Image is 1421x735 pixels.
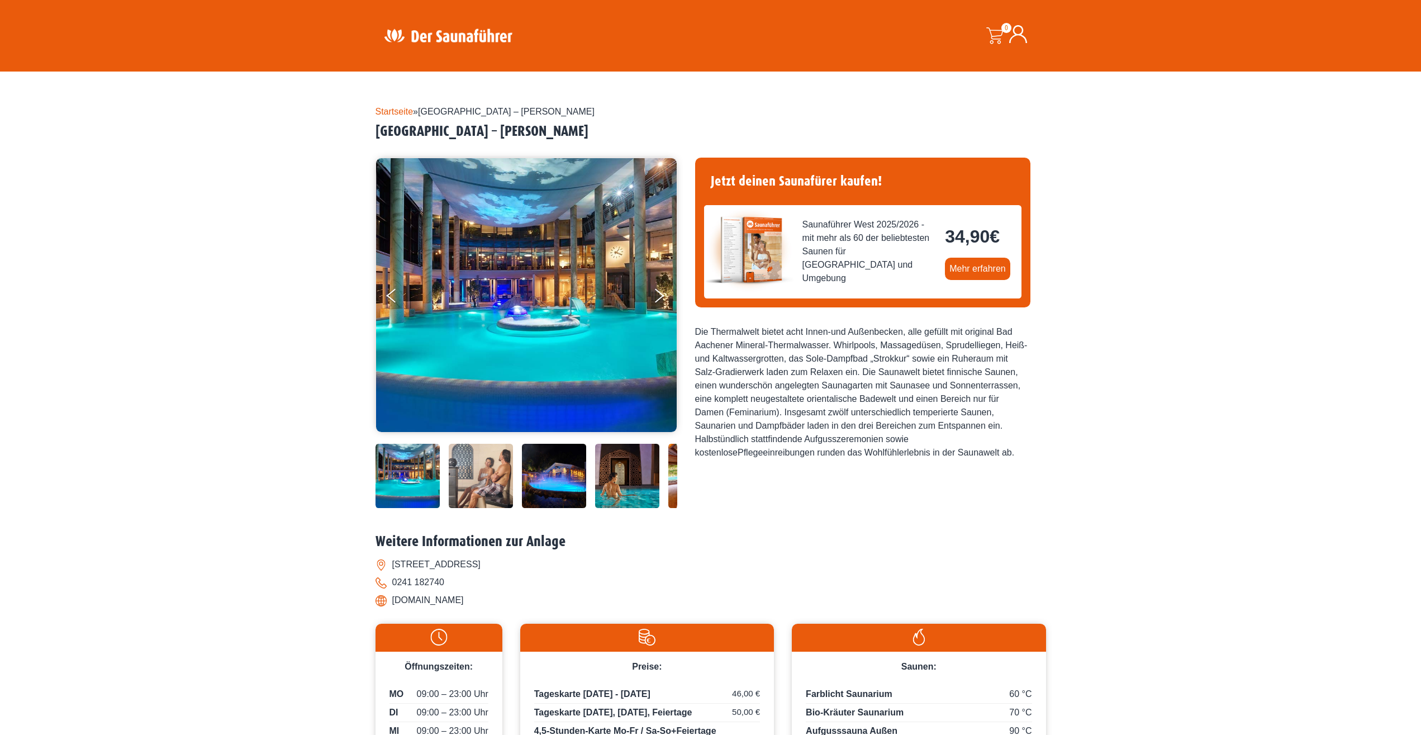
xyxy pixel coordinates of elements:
h2: [GEOGRAPHIC_DATA] – [PERSON_NAME] [376,123,1046,140]
span: 0 [1001,23,1011,33]
span: € [990,226,1000,246]
span: DI [389,706,398,719]
span: 46,00 € [732,687,760,700]
span: » [376,107,595,116]
span: Preise: [632,662,662,671]
li: [STREET_ADDRESS] [376,556,1046,573]
button: Previous [387,284,415,312]
span: Saunaführer West 2025/2026 - mit mehr als 60 der beliebtesten Saunen für [GEOGRAPHIC_DATA] und Um... [802,218,937,285]
img: der-saunafuehrer-2025-west.jpg [704,205,793,295]
span: 60 °C [1009,687,1032,701]
h4: Jetzt deinen Saunafürer kaufen! [704,167,1021,196]
a: Mehr erfahren [945,258,1010,280]
span: 70 °C [1009,706,1032,719]
button: Next [653,284,681,312]
div: Die Thermalwelt bietet acht Innen-und Außenbecken, alle gefüllt mit original Bad Aachener Mineral... [695,325,1030,459]
h2: Weitere Informationen zur Anlage [376,533,1046,551]
bdi: 34,90 [945,226,1000,246]
span: [GEOGRAPHIC_DATA] – [PERSON_NAME] [418,107,595,116]
img: Flamme-weiss.svg [797,629,1040,646]
span: Bio-Kräuter Saunarium [806,708,904,717]
p: Tageskarte [DATE] - [DATE] [534,687,760,704]
span: Öffnungszeiten: [405,662,473,671]
li: [DOMAIN_NAME] [376,591,1046,609]
span: 50,00 € [732,706,760,719]
a: Startseite [376,107,414,116]
span: MO [389,687,404,701]
span: Saunen: [901,662,937,671]
p: Tageskarte [DATE], [DATE], Feiertage [534,706,760,722]
span: 09:00 – 23:00 Uhr [417,687,488,701]
li: 0241 182740 [376,573,1046,591]
img: Preise-weiss.svg [526,629,768,646]
span: 09:00 – 23:00 Uhr [417,706,488,719]
img: Uhr-weiss.svg [381,629,497,646]
span: Farblicht Saunarium [806,689,892,699]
